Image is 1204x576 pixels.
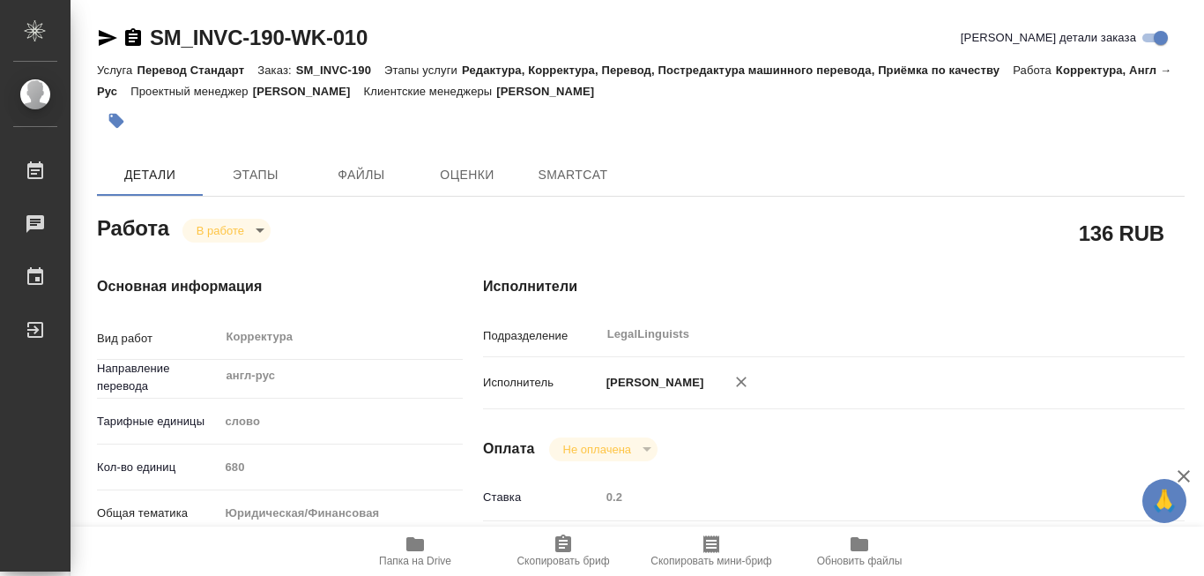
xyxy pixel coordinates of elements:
span: Оценки [425,164,509,186]
button: Удалить исполнителя [722,363,761,401]
h4: Оплата [483,438,535,460]
span: Скопировать бриф [517,555,609,567]
button: В работе [191,223,249,238]
h2: 136 RUB [1079,218,1164,248]
span: Этапы [213,164,298,186]
h4: Основная информация [97,276,412,297]
button: Папка на Drive [341,527,489,576]
span: SmartCat [531,164,615,186]
span: Детали [108,164,192,186]
button: Не оплачена [558,442,636,457]
p: Редактура, Корректура, Перевод, Постредактура машинного перевода, Приёмка по качеству [462,64,1013,77]
p: [PERSON_NAME] [496,85,607,98]
div: слово [219,407,463,437]
input: Пустое поле [219,454,463,480]
span: 🙏 [1149,482,1179,520]
button: Скопировать бриф [489,527,637,576]
div: В работе [549,438,658,461]
p: [PERSON_NAME] [253,85,364,98]
input: Пустое поле [600,484,1126,510]
a: SM_INVC-190-WK-010 [150,26,368,49]
span: Файлы [319,164,404,186]
p: [PERSON_NAME] [600,374,704,392]
button: Обновить файлы [785,527,933,576]
span: Скопировать мини-бриф [650,555,771,567]
p: Перевод Стандарт [137,64,257,77]
span: Обновить файлы [817,555,903,567]
div: В работе [182,219,271,243]
p: Клиентские менеджеры [364,85,497,98]
p: Общая тематика [97,505,219,522]
button: Скопировать мини-бриф [637,527,785,576]
p: Вид работ [97,330,219,348]
p: Кол-во единиц [97,459,219,476]
h4: Исполнители [483,276,1185,297]
span: Папка на Drive [379,555,451,567]
p: Этапы услуги [384,64,462,77]
p: SM_INVC-190 [296,64,384,77]
p: Исполнитель [483,374,600,392]
button: Добавить тэг [97,101,136,140]
span: [PERSON_NAME] детали заказа [961,29,1136,47]
p: Проектный менеджер [130,85,252,98]
p: Услуга [97,64,137,77]
button: Скопировать ссылку для ЯМессенджера [97,27,118,49]
p: Заказ: [257,64,295,77]
p: Ставка [483,489,600,506]
h2: Работа [97,211,169,243]
p: Работа [1013,64,1056,77]
div: Юридическая/Финансовая [219,498,463,528]
button: Скопировать ссылку [123,27,144,49]
p: Направление перевода [97,360,219,395]
button: 🙏 [1142,479,1186,523]
p: Подразделение [483,327,600,345]
p: Тарифные единицы [97,413,219,430]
